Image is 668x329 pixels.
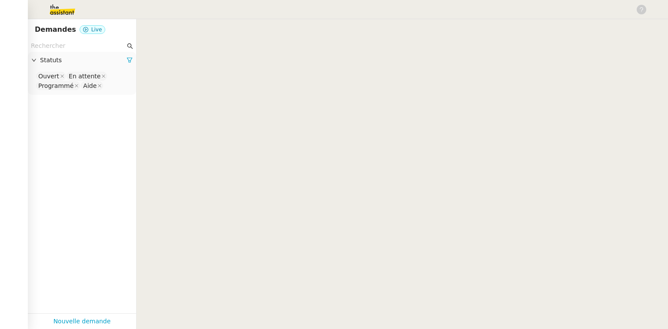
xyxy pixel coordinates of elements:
div: Programmé [38,82,73,90]
div: En attente [69,72,100,80]
nz-select-item: Programmé [36,81,80,90]
span: Live [91,27,102,33]
span: Statuts [40,55,127,65]
a: Nouvelle demande [53,316,111,326]
nz-select-item: Aide [81,81,103,90]
div: Aide [83,82,97,90]
div: Ouvert [38,72,59,80]
nz-select-item: Ouvert [36,72,66,81]
div: Statuts [28,52,136,69]
nz-page-header-title: Demandes [35,23,76,36]
input: Rechercher [31,41,125,51]
nz-select-item: En attente [67,72,107,81]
